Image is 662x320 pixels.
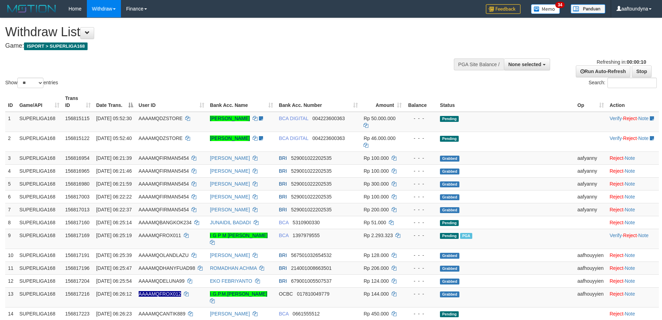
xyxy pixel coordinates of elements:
span: BRI [279,207,287,212]
a: Note [625,252,635,258]
span: BRI [279,278,287,284]
label: Search: [589,78,657,88]
td: SUPERLIGA168 [17,274,63,287]
td: 8 [5,216,17,229]
span: Copy 017810049779 to clipboard [297,291,329,297]
th: ID [5,92,17,112]
a: Note [625,291,635,297]
img: Button%20Memo.svg [531,4,560,14]
span: 156817013 [65,207,89,212]
span: Refreshing in: [597,59,646,65]
a: Reject [610,181,623,187]
td: · · [607,132,659,151]
a: Reject [610,168,623,174]
td: 5 [5,177,17,190]
td: 12 [5,274,17,287]
td: 4 [5,164,17,177]
a: Verify [610,233,622,238]
td: · · [607,112,659,132]
span: BRI [279,181,287,187]
td: · [607,287,659,307]
label: Show entries [5,78,58,88]
a: Note [625,207,635,212]
span: Rp 100.000 [363,168,389,174]
td: 6 [5,190,17,203]
td: aafhouyyien [575,274,607,287]
span: Copy 529001022202535 to clipboard [291,181,332,187]
a: EKO FEBRIYANTO [210,278,252,284]
a: Reject [610,311,623,317]
span: Pending [440,136,459,142]
th: Amount: activate to sort column ascending [361,92,404,112]
span: Rp 200.000 [363,207,389,212]
div: - - - [407,310,434,317]
span: 156816965 [65,168,89,174]
span: 156817196 [65,265,89,271]
span: Copy 529001022202535 to clipboard [291,207,332,212]
th: User ID: activate to sort column ascending [136,92,207,112]
span: BCA DIGITAL [279,116,308,121]
span: AAAAMQDZSTORE [139,135,183,141]
a: ROMADHAN ACHMA [210,265,257,271]
span: Grabbed [440,194,459,200]
span: Marked by aafnonsreyleab [460,233,472,239]
td: aafhouyyien [575,249,607,262]
span: Copy 5310900330 to clipboard [293,220,320,225]
th: Action [607,92,659,112]
td: 13 [5,287,17,307]
a: [PERSON_NAME] [210,207,250,212]
th: Bank Acc. Name: activate to sort column ascending [207,92,276,112]
a: [PERSON_NAME] [210,181,250,187]
td: aafyanny [575,203,607,216]
span: Pending [440,116,459,122]
a: Reject [623,233,637,238]
span: AAAAMQFIRMAN5454 [139,155,189,161]
a: Verify [610,135,622,141]
span: BRI [279,194,287,200]
span: Copy 529001022202535 to clipboard [291,155,332,161]
span: 156817216 [65,291,89,297]
a: Note [625,155,635,161]
span: [DATE] 06:25:39 [96,252,132,258]
span: Copy 529001022202535 to clipboard [291,194,332,200]
span: 156817191 [65,252,89,258]
span: 156817223 [65,311,89,317]
a: Reject [610,207,623,212]
span: [DATE] 06:25:54 [96,278,132,284]
a: Note [625,220,635,225]
span: None selected [508,62,541,67]
a: JUNAIDIL BADADI [210,220,251,225]
div: - - - [407,219,434,226]
span: Grabbed [440,253,459,259]
div: - - - [407,265,434,272]
div: - - - [407,232,434,239]
div: - - - [407,135,434,142]
td: 2 [5,132,17,151]
a: Reject [610,265,623,271]
strong: 00:00:10 [627,59,646,65]
select: Showentries [17,78,43,88]
td: · · [607,229,659,249]
span: Rp 50.000.000 [363,116,395,121]
td: · [607,164,659,177]
span: Pending [440,233,459,239]
span: 156817003 [65,194,89,200]
td: 10 [5,249,17,262]
a: Note [638,233,649,238]
span: [DATE] 05:52:30 [96,116,132,121]
a: Verify [610,116,622,121]
td: aafhouyyien [575,287,607,307]
img: panduan.png [571,4,605,14]
a: Note [625,265,635,271]
span: BCA [279,311,288,317]
td: SUPERLIGA168 [17,112,63,132]
td: · [607,274,659,287]
td: aafhouyyien [575,262,607,274]
span: BCA [279,233,288,238]
div: - - - [407,167,434,174]
span: AAAAMQFIRMAN5454 [139,168,189,174]
th: Balance [404,92,437,112]
span: [DATE] 06:21:46 [96,168,132,174]
div: - - - [407,193,434,200]
a: Note [625,311,635,317]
